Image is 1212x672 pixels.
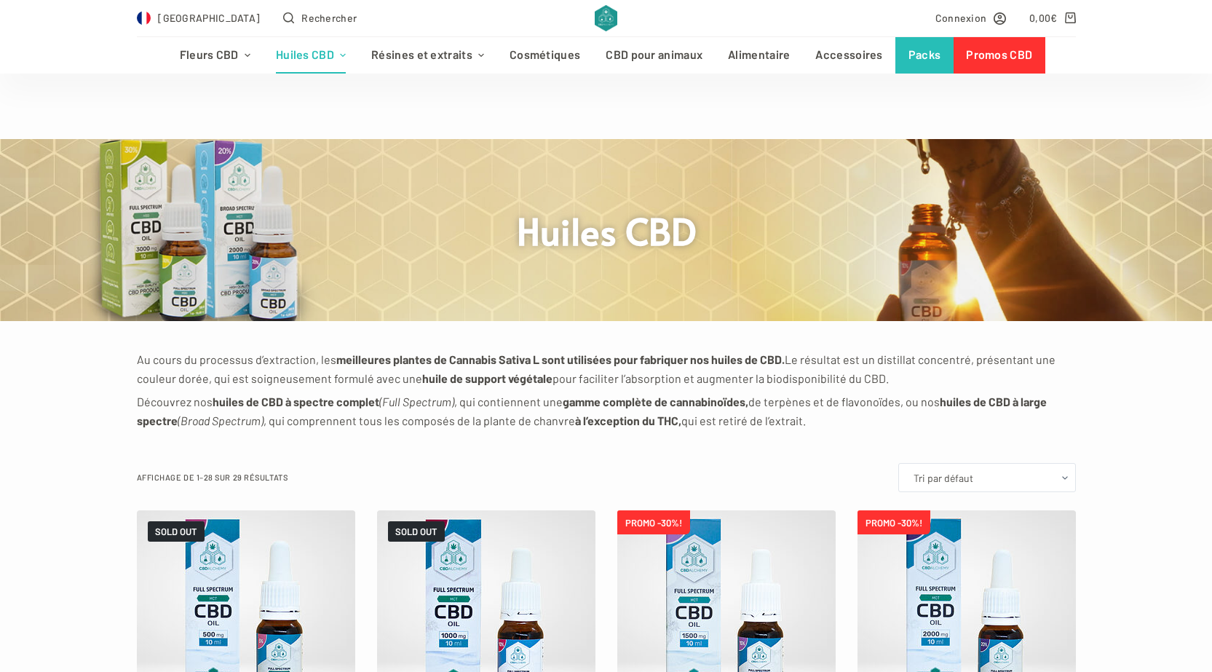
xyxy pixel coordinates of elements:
[359,37,497,74] a: Résines et extraits
[137,350,1076,389] p: Au cours du processus d’extraction, les Le résultat est un distillat concentré, présentant une co...
[333,207,879,254] h1: Huiles CBD
[167,37,263,74] a: Fleurs CBD
[336,352,785,366] strong: meilleures plantes de Cannabis Sativa L sont utilisées pour fabriquer nos huiles de CBD.
[263,37,358,74] a: Huiles CBD
[379,395,454,408] em: (Full Spectrum)
[213,395,379,408] strong: huiles de CBD à spectre complet
[137,395,1047,427] strong: huiles de CBD à large spectre
[1029,12,1058,24] bdi: 0,00
[137,392,1076,431] p: Découvrez nos , qui contiennent une de terpènes et de flavonoïdes, ou nos , qui comprennent tous ...
[935,9,987,26] span: Connexion
[593,37,716,74] a: CBD pour animaux
[178,414,264,427] em: (Broad Spectrum)
[1029,9,1075,26] a: Panier d’achat
[803,37,895,74] a: Accessoires
[158,9,260,26] span: [GEOGRAPHIC_DATA]
[148,521,205,542] span: SOLD OUT
[301,9,357,26] span: Rechercher
[954,37,1045,74] a: Promos CBD
[137,471,288,484] p: Affichage de 1–28 sur 29 résultats
[1050,12,1057,24] span: €
[617,510,690,534] span: PROMO -30%!
[898,463,1076,492] select: Commande
[895,37,954,74] a: Packs
[857,510,930,534] span: PROMO -30%!
[137,9,261,26] a: Select Country
[388,521,445,542] span: SOLD OUT
[595,5,617,31] img: CBD Alchemy
[935,9,1007,26] a: Connexion
[563,395,748,408] strong: gamme complète de cannabinoïdes,
[167,37,1045,74] nav: Menu d’en-tête
[575,414,681,427] strong: à l’exception du THC,
[422,371,552,385] strong: huile de support végétale
[137,11,151,25] img: FR Flag
[283,9,357,26] button: Ouvrir le formulaire de recherche
[497,37,593,74] a: Cosmétiques
[716,37,803,74] a: Alimentaire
